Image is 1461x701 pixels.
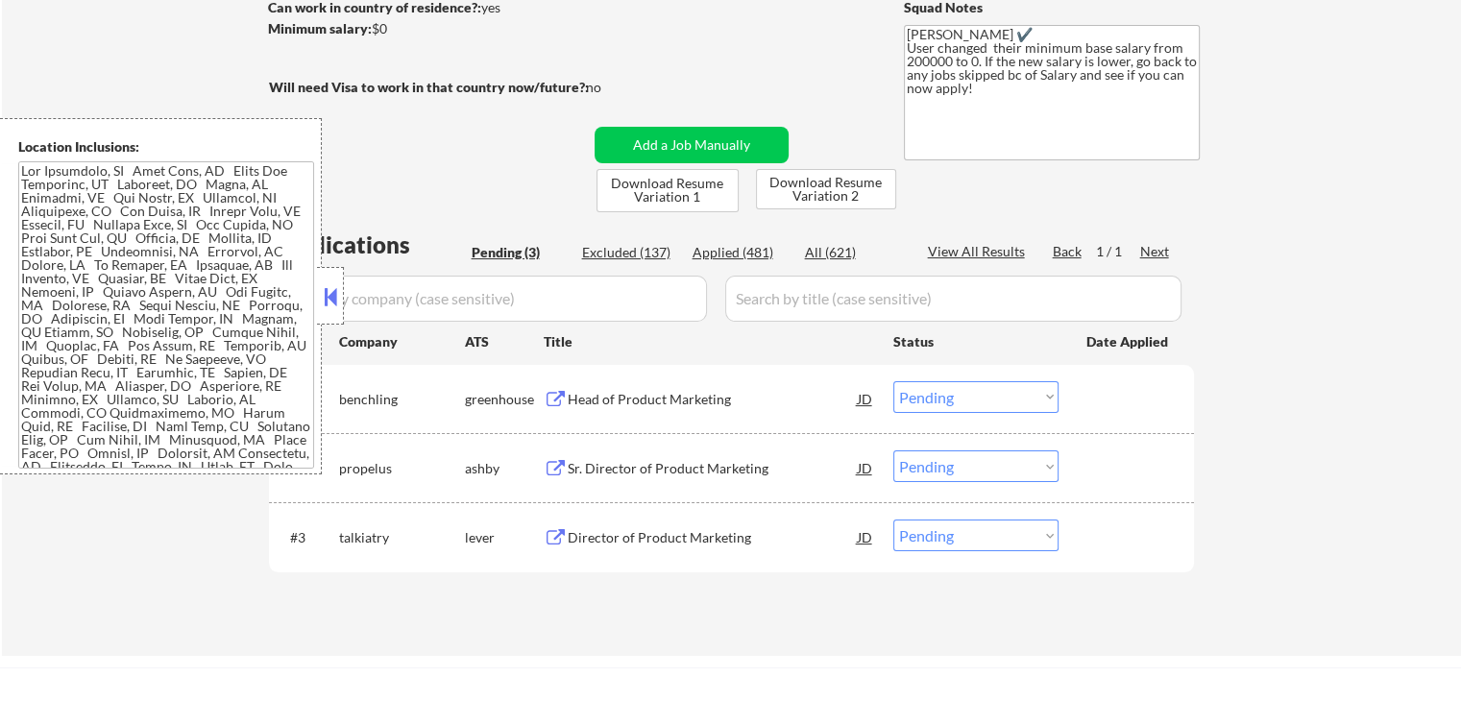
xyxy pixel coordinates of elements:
button: Add a Job Manually [595,127,789,163]
div: Applications [275,233,465,256]
strong: Will need Visa to work in that country now/future?: [269,79,589,95]
div: #3 [290,528,324,547]
div: Applied (481) [693,243,789,262]
div: lever [465,528,544,547]
div: benchling [339,390,465,409]
div: 1 / 1 [1096,242,1140,261]
div: Next [1140,242,1171,261]
div: Director of Product Marketing [568,528,858,547]
div: Date Applied [1086,332,1171,351]
div: View All Results [928,242,1031,261]
div: Pending (3) [472,243,568,262]
div: no [586,78,641,97]
div: greenhouse [465,390,544,409]
button: Download Resume Variation 1 [597,169,739,212]
div: Company [339,332,465,351]
div: Location Inclusions: [18,137,314,157]
div: Excluded (137) [582,243,678,262]
div: Head of Product Marketing [568,390,858,409]
div: Title [544,332,875,351]
input: Search by title (case sensitive) [725,276,1181,322]
button: Download Resume Variation 2 [756,169,896,209]
input: Search by company (case sensitive) [275,276,707,322]
div: JD [856,520,875,554]
div: ATS [465,332,544,351]
div: talkiatry [339,528,465,547]
div: All (621) [805,243,901,262]
div: Status [893,324,1059,358]
div: Sr. Director of Product Marketing [568,459,858,478]
div: propelus [339,459,465,478]
strong: Minimum salary: [268,20,372,36]
div: JD [856,450,875,485]
div: JD [856,381,875,416]
div: ashby [465,459,544,478]
div: $0 [268,19,588,38]
div: Back [1053,242,1084,261]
